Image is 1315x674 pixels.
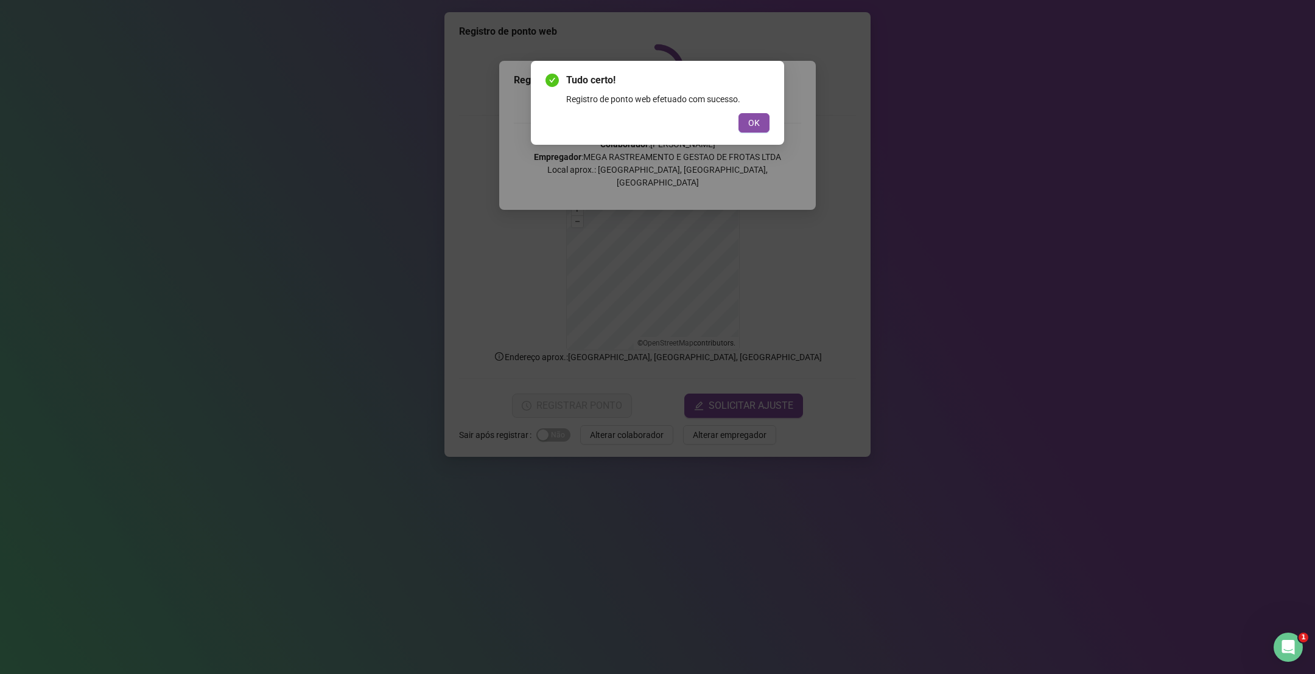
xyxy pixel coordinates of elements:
iframe: Intercom live chat [1274,633,1303,662]
button: OK [738,113,770,133]
div: Registro de ponto web efetuado com sucesso. [566,92,770,106]
span: check-circle [545,74,559,87]
span: Tudo certo! [566,73,770,88]
span: 1 [1299,633,1308,642]
span: OK [748,116,760,130]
